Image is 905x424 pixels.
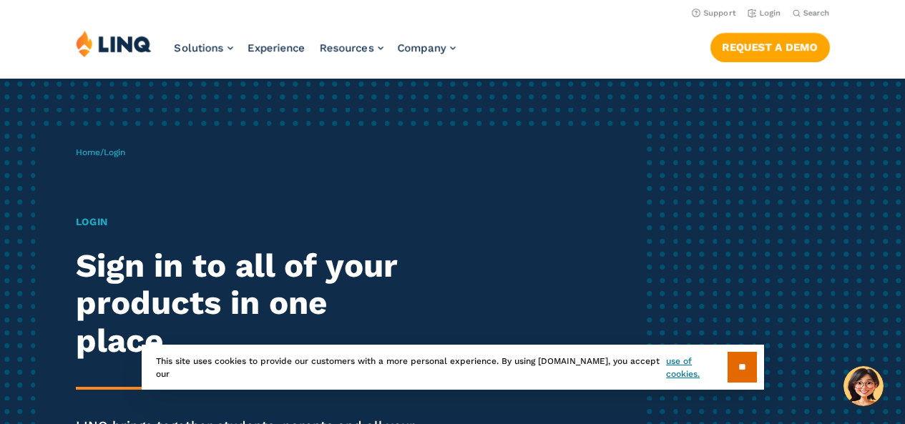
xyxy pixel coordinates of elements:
[692,9,736,18] a: Support
[710,33,830,61] a: Request a Demo
[248,41,305,54] a: Experience
[803,9,830,18] span: Search
[748,9,781,18] a: Login
[320,41,383,54] a: Resources
[142,345,764,390] div: This site uses cookies to provide our customers with a more personal experience. By using [DOMAIN...
[175,30,456,77] nav: Primary Navigation
[76,30,152,57] img: LINQ | K‑12 Software
[398,41,456,54] a: Company
[76,215,424,230] h1: Login
[76,247,424,360] h2: Sign in to all of your products in one place.
[843,366,884,406] button: Hello, have a question? Let’s chat.
[320,41,374,54] span: Resources
[175,41,233,54] a: Solutions
[710,30,830,61] nav: Button Navigation
[104,147,125,157] span: Login
[793,8,830,19] button: Open Search Bar
[398,41,446,54] span: Company
[76,147,100,157] a: Home
[175,41,224,54] span: Solutions
[76,147,125,157] span: /
[666,355,727,380] a: use of cookies.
